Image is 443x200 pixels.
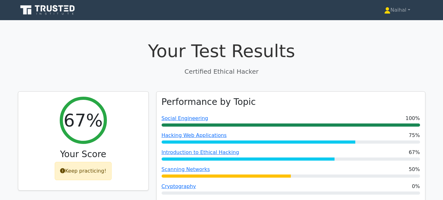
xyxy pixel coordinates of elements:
[23,149,143,160] h3: Your Score
[162,97,256,107] h3: Performance by Topic
[162,166,210,172] a: Scanning Networks
[162,183,196,189] a: Cryptography
[162,149,239,155] a: Introduction to Ethical Hacking
[162,132,227,138] a: Hacking Web Applications
[369,4,425,16] a: Naihal
[409,166,420,173] span: 50%
[18,40,425,61] h1: Your Test Results
[162,115,208,121] a: Social Engineering
[412,183,420,190] span: 0%
[55,162,112,180] div: Keep practicing!
[406,115,420,122] span: 100%
[64,110,102,131] h2: 67%
[409,149,420,156] span: 67%
[409,132,420,139] span: 75%
[18,67,425,76] p: Certified Ethical Hacker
